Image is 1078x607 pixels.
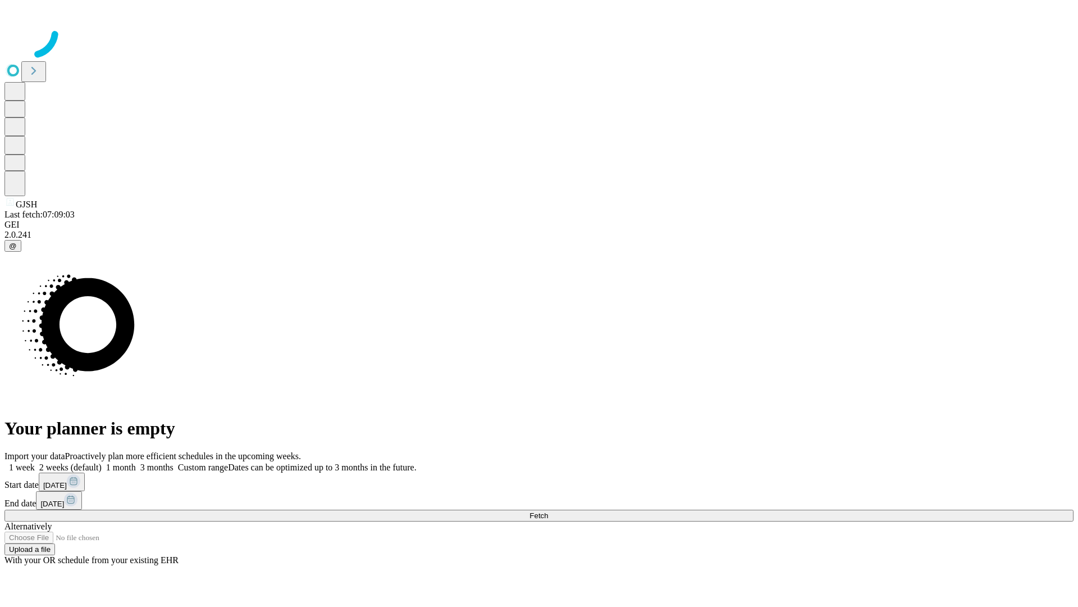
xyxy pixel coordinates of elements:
[106,463,136,472] span: 1 month
[4,555,179,565] span: With your OR schedule from your existing EHR
[40,500,64,508] span: [DATE]
[4,451,65,461] span: Import your data
[228,463,416,472] span: Dates can be optimized up to 3 months in the future.
[16,200,37,209] span: GJSH
[4,473,1074,491] div: Start date
[4,522,52,531] span: Alternatively
[140,463,173,472] span: 3 months
[4,418,1074,439] h1: Your planner is empty
[4,220,1074,230] div: GEI
[39,463,102,472] span: 2 weeks (default)
[4,543,55,555] button: Upload a file
[4,510,1074,522] button: Fetch
[4,230,1074,240] div: 2.0.241
[36,491,82,510] button: [DATE]
[65,451,301,461] span: Proactively plan more efficient schedules in the upcoming weeks.
[4,491,1074,510] div: End date
[9,242,17,250] span: @
[9,463,35,472] span: 1 week
[178,463,228,472] span: Custom range
[39,473,85,491] button: [DATE]
[529,511,548,520] span: Fetch
[4,210,75,219] span: Last fetch: 07:09:03
[4,240,21,252] button: @
[43,481,67,490] span: [DATE]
